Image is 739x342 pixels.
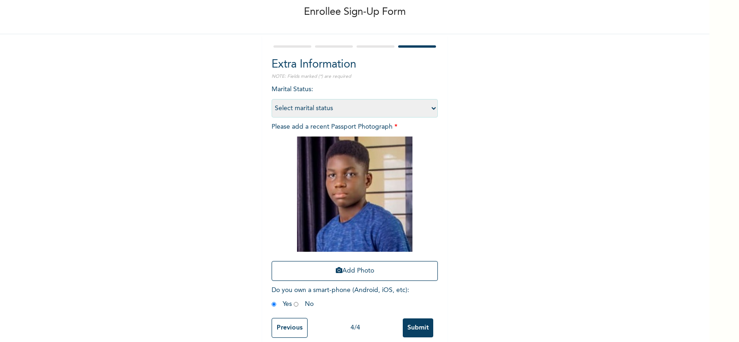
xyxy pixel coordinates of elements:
[272,124,438,286] span: Please add a recent Passport Photograph
[272,318,308,338] input: Previous
[272,73,438,80] p: NOTE: Fields marked (*) are required
[403,318,433,337] input: Submit
[297,137,412,252] img: Crop
[308,323,403,333] div: 4 / 4
[272,287,409,307] span: Do you own a smart-phone (Android, iOS, etc) : Yes No
[272,56,438,73] h2: Extra Information
[272,86,438,112] span: Marital Status :
[304,5,406,20] p: Enrollee Sign-Up Form
[272,261,438,281] button: Add Photo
